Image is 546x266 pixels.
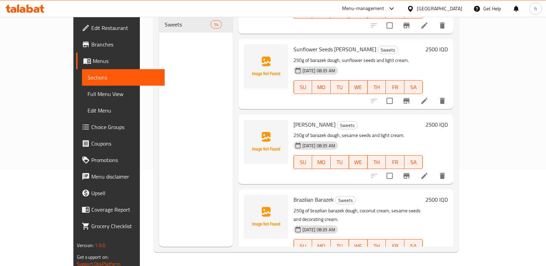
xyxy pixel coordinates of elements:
button: FR [386,80,404,94]
span: TU [333,82,347,92]
span: Edit Restaurant [91,24,159,32]
img: Brazilian Barazek [244,195,288,239]
button: MO [312,239,331,253]
button: MO [312,80,331,94]
button: SA [404,155,423,169]
span: WE [352,241,365,251]
span: TU [333,157,347,167]
img: Sesame Barazek [244,120,288,164]
span: SU [297,157,309,167]
div: Sweets [335,196,356,204]
span: Full Menu View [87,90,159,98]
span: Promotions [91,156,159,164]
span: WE [352,157,365,167]
a: Grocery Checklist [76,218,165,234]
button: WE [349,239,368,253]
p: 250g of barazek dough, sesame seeds and light cream. [293,131,423,140]
button: SU [293,80,312,94]
button: delete [434,17,451,34]
span: Menus [93,57,159,65]
a: Coupons [76,135,165,152]
a: Edit menu item [420,21,429,30]
span: Select to update [382,94,397,108]
button: SU [293,155,312,169]
button: TH [368,239,386,253]
button: MO [312,155,331,169]
button: FR [386,155,404,169]
span: Branches [91,40,159,49]
button: TU [331,155,349,169]
span: TH [370,241,383,251]
span: Brazilian Barazek [293,194,334,205]
span: Sweets [165,20,210,29]
span: Sweets [336,196,356,204]
a: Menus [76,53,165,69]
a: Full Menu View [82,86,165,102]
a: Edit Restaurant [76,20,165,36]
span: SU [297,241,309,251]
span: SA [407,82,420,92]
span: Coupons [91,139,159,148]
button: Branch-specific-item [398,168,415,184]
nav: Menu sections [159,13,233,35]
p: 250g of barazek dough, sunflower seeds and light cream. [293,56,423,65]
button: SA [404,239,423,253]
span: FR [389,241,402,251]
h6: 2500 IQD [425,44,448,54]
a: Coverage Report [76,201,165,218]
span: [DATE] 08:35 AM [300,142,338,149]
button: TU [331,80,349,94]
span: Grocery Checklist [91,222,159,230]
span: [DATE] 08:35 AM [300,226,338,233]
span: WE [352,82,365,92]
div: Sweets14 [159,16,233,33]
span: TU [333,241,347,251]
span: Menu disclaimer [91,172,159,181]
span: 1.0.0 [95,241,105,250]
a: Menu disclaimer [76,168,165,185]
span: Sweets [337,121,357,129]
button: WE [349,155,368,169]
button: SU [293,239,312,253]
span: [DATE] 08:35 AM [300,67,338,74]
a: Branches [76,36,165,53]
span: Select to update [382,18,397,33]
span: Upsell [91,189,159,197]
h6: 2500 IQD [425,195,448,204]
span: MO [315,82,328,92]
span: MO [315,157,328,167]
span: Select to update [382,169,397,183]
span: FR [389,157,402,167]
span: Choice Groups [91,123,159,131]
button: delete [434,168,451,184]
span: h [534,5,537,12]
img: Sunflower Seeds Barazek [244,44,288,88]
span: SU [297,82,309,92]
span: TH [370,82,383,92]
a: Upsell [76,185,165,201]
span: Sections [87,73,159,82]
span: Sunflower Seeds [PERSON_NAME] [293,44,376,54]
a: Edit Menu [82,102,165,119]
div: Sweets [378,46,398,54]
span: Coverage Report [91,205,159,214]
button: TU [331,239,349,253]
button: Branch-specific-item [398,17,415,34]
button: WE [349,80,368,94]
button: SA [404,80,423,94]
p: 250g of brazilian barazek dough, coconut cream, sesame seeds and decorating cream. [293,206,423,224]
button: Branch-specific-item [398,93,415,109]
span: Sweets [378,46,398,54]
h6: 2500 IQD [425,120,448,129]
a: Edit menu item [420,172,429,180]
button: TH [368,80,386,94]
a: Promotions [76,152,165,168]
a: Choice Groups [76,119,165,135]
span: SA [407,157,420,167]
button: TH [368,155,386,169]
div: [GEOGRAPHIC_DATA] [417,5,462,12]
span: MO [315,241,328,251]
span: Edit Menu [87,106,159,115]
span: [PERSON_NAME] [293,119,336,130]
